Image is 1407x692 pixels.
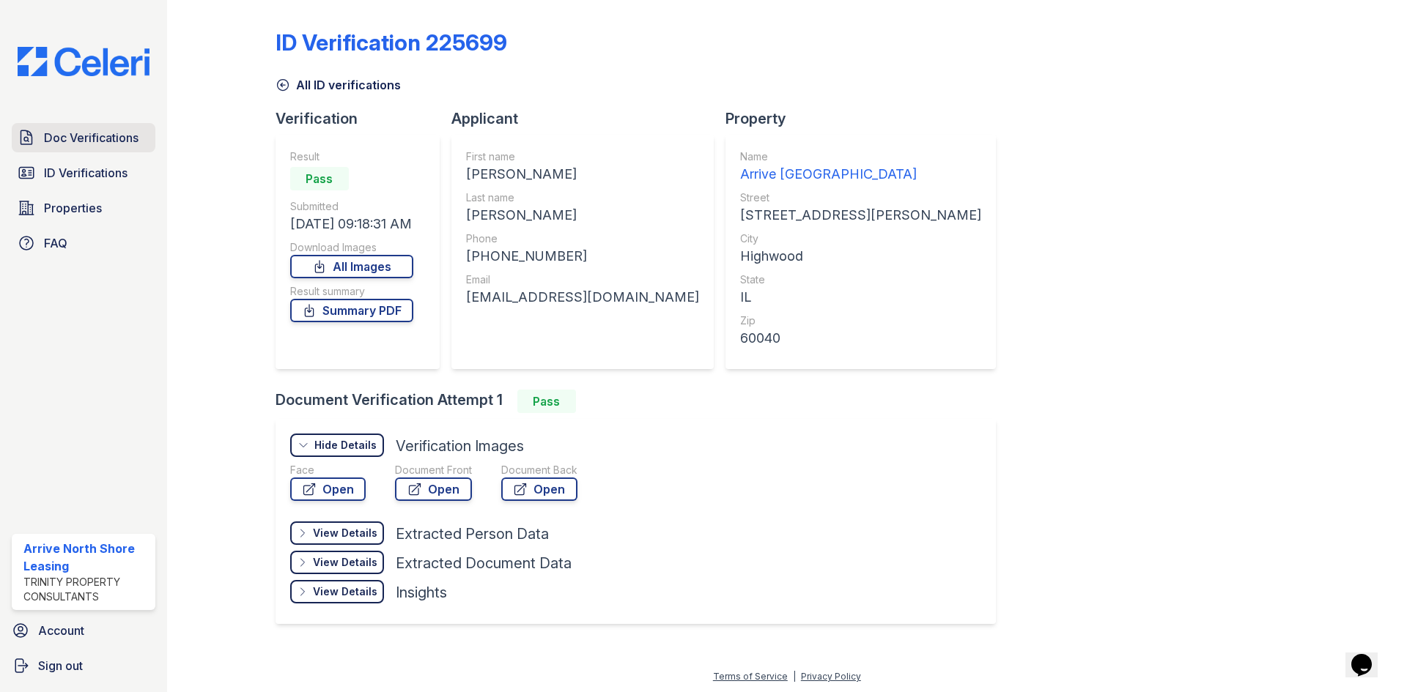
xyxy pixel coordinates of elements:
[38,622,84,639] span: Account
[740,246,981,267] div: Highwood
[725,108,1008,129] div: Property
[740,328,981,349] div: 60040
[290,214,413,234] div: [DATE] 09:18:31 AM
[466,205,699,226] div: [PERSON_NAME]
[38,657,83,674] span: Sign out
[740,272,981,287] div: State
[276,390,1008,413] div: Document Verification Attempt 1
[740,149,981,185] a: Name Arrive [GEOGRAPHIC_DATA]
[466,190,699,205] div: Last name
[466,272,699,287] div: Email
[12,228,155,258] a: FAQ
[314,438,377,453] div: Hide Details
[466,287,699,308] div: [EMAIL_ADDRESS][DOMAIN_NAME]
[290,255,413,278] a: All Images
[12,158,155,187] a: ID Verifications
[12,123,155,152] a: Doc Verifications
[290,240,413,255] div: Download Images
[466,149,699,164] div: First name
[44,199,102,217] span: Properties
[23,540,149,575] div: Arrive North Shore Leasing
[290,199,413,214] div: Submitted
[466,164,699,185] div: [PERSON_NAME]
[740,205,981,226] div: [STREET_ADDRESS][PERSON_NAME]
[290,167,349,190] div: Pass
[466,246,699,267] div: [PHONE_NUMBER]
[313,526,377,540] div: View Details
[395,463,472,477] div: Document Front
[501,477,577,501] a: Open
[313,584,377,599] div: View Details
[801,671,861,682] a: Privacy Policy
[713,671,788,682] a: Terms of Service
[12,193,155,223] a: Properties
[290,463,366,477] div: Face
[396,553,572,573] div: Extracted Document Data
[276,76,401,94] a: All ID verifications
[290,149,413,164] div: Result
[6,47,161,76] img: CE_Logo_Blue-a8612792a0a2168367f1c8372b55b34899dd931a85d93a1a3d3e32e68fde9ad4.png
[395,477,472,501] a: Open
[740,164,981,185] div: Arrive [GEOGRAPHIC_DATA]
[466,231,699,246] div: Phone
[1345,633,1392,677] iframe: chat widget
[793,671,796,682] div: |
[44,234,67,252] span: FAQ
[396,436,524,456] div: Verification Images
[44,164,128,182] span: ID Verifications
[396,524,549,544] div: Extracted Person Data
[740,149,981,164] div: Name
[6,651,161,680] a: Sign out
[290,284,413,299] div: Result summary
[740,231,981,246] div: City
[501,463,577,477] div: Document Back
[6,616,161,645] a: Account
[740,313,981,328] div: Zip
[451,108,725,129] div: Applicant
[276,108,451,129] div: Verification
[313,555,377,570] div: View Details
[740,287,981,308] div: IL
[44,129,139,146] span: Doc Verifications
[276,29,507,56] div: ID Verification 225699
[740,190,981,205] div: Street
[517,390,576,413] div: Pass
[23,575,149,604] div: Trinity Property Consultants
[290,477,366,501] a: Open
[396,582,447,603] div: Insights
[290,299,413,322] a: Summary PDF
